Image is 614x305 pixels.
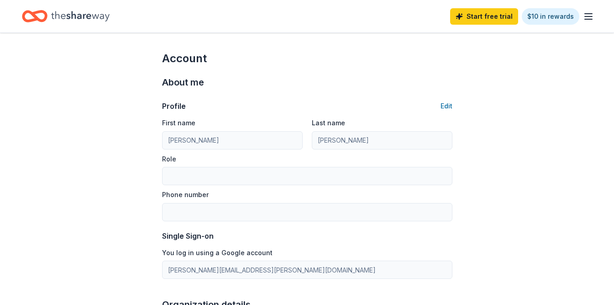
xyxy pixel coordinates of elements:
a: Start free trial [450,8,518,25]
div: About me [162,75,452,90]
div: Account [162,51,452,66]
label: Role [162,155,176,164]
a: Home [22,5,110,27]
label: First name [162,118,195,128]
label: Last name [312,118,345,128]
div: Profile [162,101,186,112]
label: You log in using a Google account [162,248,273,257]
div: Single Sign-on [162,230,452,241]
a: $10 in rewards [522,8,579,25]
label: Phone number [162,190,209,199]
button: Edit [441,101,452,112]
